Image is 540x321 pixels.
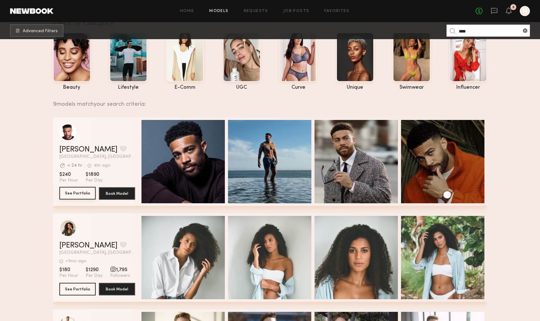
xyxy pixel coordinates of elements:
div: 4hr ago [94,163,111,168]
div: curve [279,85,317,90]
span: $1890 [86,171,103,178]
a: Job Posts [283,9,309,13]
div: 5 [513,6,514,9]
span: $1290 [86,267,103,273]
a: Models [209,9,228,13]
a: Home [180,9,194,13]
div: UGC [223,85,261,90]
div: < 24 hr [67,163,82,168]
span: 1,795 [110,267,130,273]
div: swimwear [393,85,430,90]
span: Per Hour [59,273,78,279]
a: [PERSON_NAME] [59,146,117,153]
a: Requests [244,9,268,13]
span: [GEOGRAPHIC_DATA], [GEOGRAPHIC_DATA] [59,155,135,159]
span: Advanced Filters [23,29,58,33]
div: e-comm [166,85,204,90]
a: Favorites [324,9,349,13]
button: Advanced Filters [10,24,63,37]
button: See Portfolio [59,283,96,295]
div: 9 models match your search criteria: [53,94,482,107]
span: Per Hour [59,178,78,183]
div: unique [336,85,374,90]
button: See Portfolio [59,187,96,199]
button: Book Model [99,187,135,200]
a: [PERSON_NAME] [59,242,117,249]
div: influencer [449,85,487,90]
div: beauty [53,85,91,90]
div: +1mo ago [66,259,87,264]
button: Book Model [99,283,135,295]
span: [GEOGRAPHIC_DATA], [GEOGRAPHIC_DATA] [59,251,135,255]
span: Per Day [86,273,103,279]
span: $180 [59,267,78,273]
div: lifestyle [110,85,147,90]
span: Followers [110,273,130,279]
span: $240 [59,171,78,178]
a: N [520,6,530,16]
span: Per Day [86,178,103,183]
